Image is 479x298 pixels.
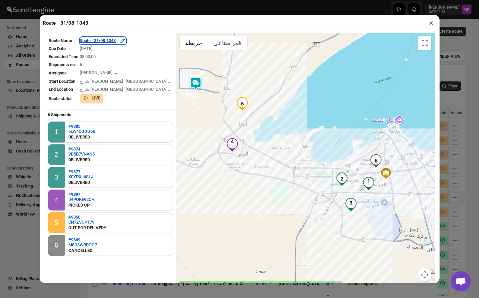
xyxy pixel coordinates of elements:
[55,174,58,181] div: 3
[178,281,200,289] img: Google
[208,36,247,50] button: عرض صور القمر الصناعي
[68,146,95,152] button: #9874
[49,79,76,84] span: Start Location
[80,86,172,93] div: شارع [PERSON_NAME]، [GEOGRAPHIC_DATA]...
[226,138,239,152] div: 4
[45,109,75,120] b: 6 Shipments
[80,62,82,67] span: 6
[49,38,72,43] span: Route Name
[362,177,375,190] div: 1
[68,192,94,197] button: #9897
[68,124,95,129] button: #9885
[68,242,97,247] button: M8O3WRPOG7
[49,62,76,67] span: Shipments no.
[68,215,80,220] b: #9850
[344,198,358,211] div: 3
[43,20,89,26] h2: Route - 31/08-1043
[68,220,106,225] button: CN7ZVCPT79
[55,151,58,159] div: 2
[68,169,93,174] button: #9877
[335,173,349,186] div: 2
[68,179,93,186] div: DELIVERED
[427,18,436,28] button: ×
[55,196,58,204] div: 4
[55,242,58,249] div: 6
[68,215,106,220] button: #9850
[68,129,95,134] button: 6LW4DUUU6B
[68,237,80,242] b: #9869
[55,128,58,136] div: 1
[68,146,80,152] b: #9874
[369,154,383,168] div: 6
[80,37,126,44] button: Route - 31/08-1043
[68,192,80,197] b: #9897
[49,70,67,75] span: Assignee
[68,197,94,202] button: D4POKE92CH
[80,54,96,59] span: 08:03:00
[68,134,95,140] div: DELIVERED
[179,281,342,288] label: Assignee's live location is available and auto-updates every minute if assignee moves
[68,225,106,231] div: OUT FOR DELIVERY
[418,36,431,50] button: تبديل إلى العرض ملء الشاشة
[68,169,80,174] b: #9877
[49,96,73,101] span: Route status
[80,78,172,85] div: شارع [PERSON_NAME]، [GEOGRAPHIC_DATA]...
[68,247,97,254] div: CANCELLED
[55,219,58,227] div: 5
[68,152,95,157] button: VB5B7VNAS5
[180,36,208,50] button: عرض خريطة الشارع
[68,157,95,163] div: DELIVERED
[92,96,101,100] b: LIVE
[451,271,471,291] a: دردشة مفتوحة
[80,46,93,51] span: [DATE]
[178,281,200,289] a: ‏فتح هذه المنطقة في "خرائط Google" (يؤدي ذلك إلى فتح نافذة جديدة)
[236,97,249,110] div: 5
[49,87,73,92] span: End Location
[418,268,431,281] button: عناصر التحكّم بطريقة عرض الخريطة
[80,70,120,77] button: [PERSON_NAME]
[49,54,79,59] span: Estimated Time
[68,237,97,242] button: #9869
[83,95,101,101] button: LIVE
[68,174,93,179] button: X0YPXL6SLJ
[49,46,66,51] span: Due Date
[68,202,94,209] div: PICKED UP
[68,124,80,129] b: #9885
